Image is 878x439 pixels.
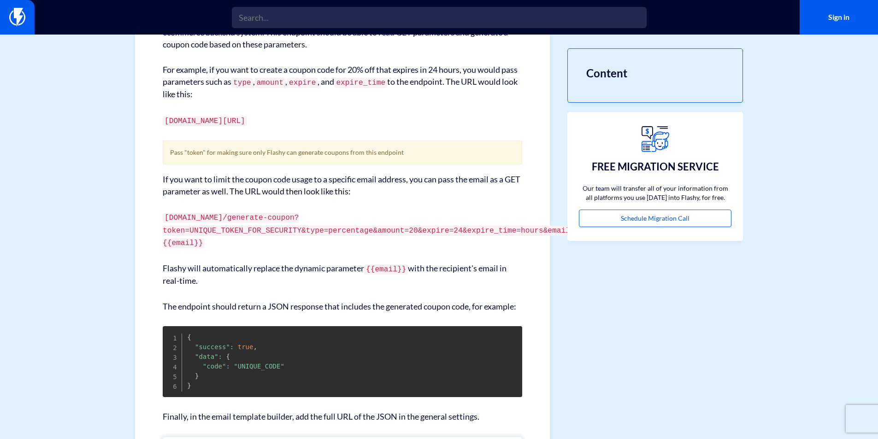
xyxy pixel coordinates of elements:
code: [DOMAIN_NAME]/generate-coupon?token=UNIQUE_TOKEN_FOR_SECURITY&type=percentage&amount=20&expire=24... [163,213,575,248]
span: : [218,353,222,360]
span: : [226,363,230,370]
p: Flashy will automatically replace the dynamic parameter with the recipient's email in real-time. [163,263,522,287]
p: Finally, in the email template builder, add the full URL of the JSON in the general settings. [163,411,522,423]
code: expire [287,78,318,88]
code: expire_time [334,78,387,88]
input: Search... [232,7,647,28]
span: { [226,353,230,360]
p: Our team will transfer all of your information from all platforms you use [DATE] into Flashy, for... [579,184,731,202]
code: [DOMAIN_NAME][URL] [163,116,247,126]
p: For example, if you want to create a coupon code for 20% off that expires in 24 hours, you would ... [163,64,522,100]
code: {{email}} [364,264,408,275]
span: true [238,343,253,351]
p: If you want to limit the coupon code usage to a specific email address, you can pass the email as... [163,174,522,197]
span: , [253,343,257,351]
span: "code" [203,363,226,370]
span: } [195,372,199,380]
div: Pass "token" for making sure only Flashy can generate coupons from this endpoint [163,140,522,164]
p: The endpoint should return a JSON response that includes the generated coupon code, for example: [163,301,522,313]
code: type [231,78,253,88]
h3: FREE MIGRATION SERVICE [592,161,719,172]
a: Schedule Migration Call [579,210,731,227]
span: "data" [195,353,218,360]
span: "success" [195,343,230,351]
span: "UNIQUE_CODE" [234,363,284,370]
code: amount [255,78,285,88]
span: } [187,382,191,389]
span: : [230,343,234,351]
h3: Content [586,67,724,79]
span: { [187,334,191,341]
